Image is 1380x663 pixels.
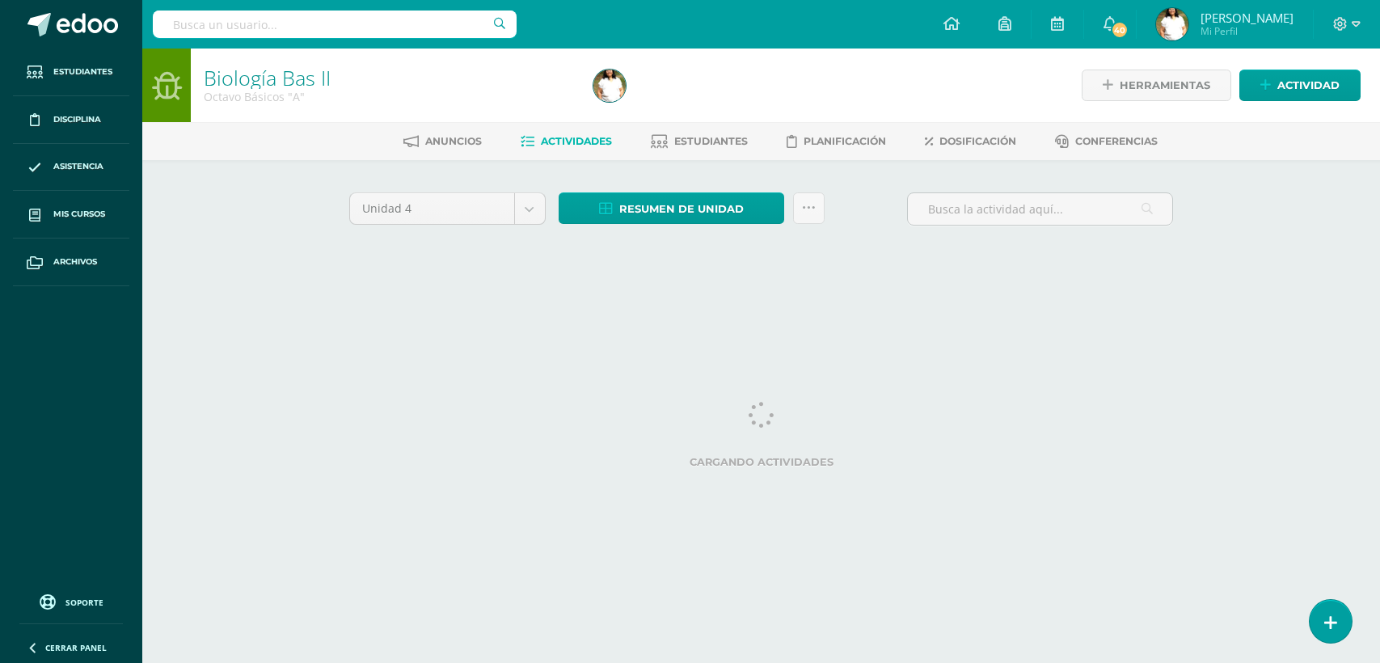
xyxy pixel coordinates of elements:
span: Archivos [53,255,97,268]
span: Mis cursos [53,208,105,221]
a: Planificación [787,129,886,154]
a: Soporte [19,590,123,612]
a: Archivos [13,239,129,286]
label: Cargando actividades [349,456,1174,468]
a: Actividades [521,129,612,154]
span: Unidad 4 [362,193,502,224]
span: Soporte [65,597,103,608]
span: Disciplina [53,113,101,126]
span: Anuncios [425,135,482,147]
a: Herramientas [1082,70,1231,101]
span: Estudiantes [53,65,112,78]
span: 40 [1110,21,1128,39]
a: Asistencia [13,144,129,192]
div: Octavo Básicos 'A' [204,89,574,104]
span: Estudiantes [674,135,748,147]
span: Mi Perfil [1201,24,1293,38]
span: Herramientas [1120,70,1210,100]
a: Estudiantes [651,129,748,154]
input: Busca la actividad aquí... [908,193,1172,225]
a: Biología Bas II [204,64,331,91]
span: Conferencias [1075,135,1158,147]
a: Dosificación [925,129,1016,154]
span: Actividades [541,135,612,147]
a: Resumen de unidad [559,192,784,224]
span: [PERSON_NAME] [1201,10,1293,26]
input: Busca un usuario... [153,11,517,38]
span: Cerrar panel [45,642,107,653]
a: Unidad 4 [350,193,545,224]
span: Planificación [804,135,886,147]
img: c7b04b25378ff11843444faa8800c300.png [1156,8,1188,40]
span: Dosificación [939,135,1016,147]
a: Disciplina [13,96,129,144]
a: Mis cursos [13,191,129,239]
a: Estudiantes [13,49,129,96]
img: c7b04b25378ff11843444faa8800c300.png [593,70,626,102]
span: Resumen de unidad [619,194,744,224]
a: Actividad [1239,70,1361,101]
a: Anuncios [403,129,482,154]
a: Conferencias [1055,129,1158,154]
span: Asistencia [53,160,103,173]
span: Actividad [1277,70,1340,100]
h1: Biología Bas II [204,66,574,89]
